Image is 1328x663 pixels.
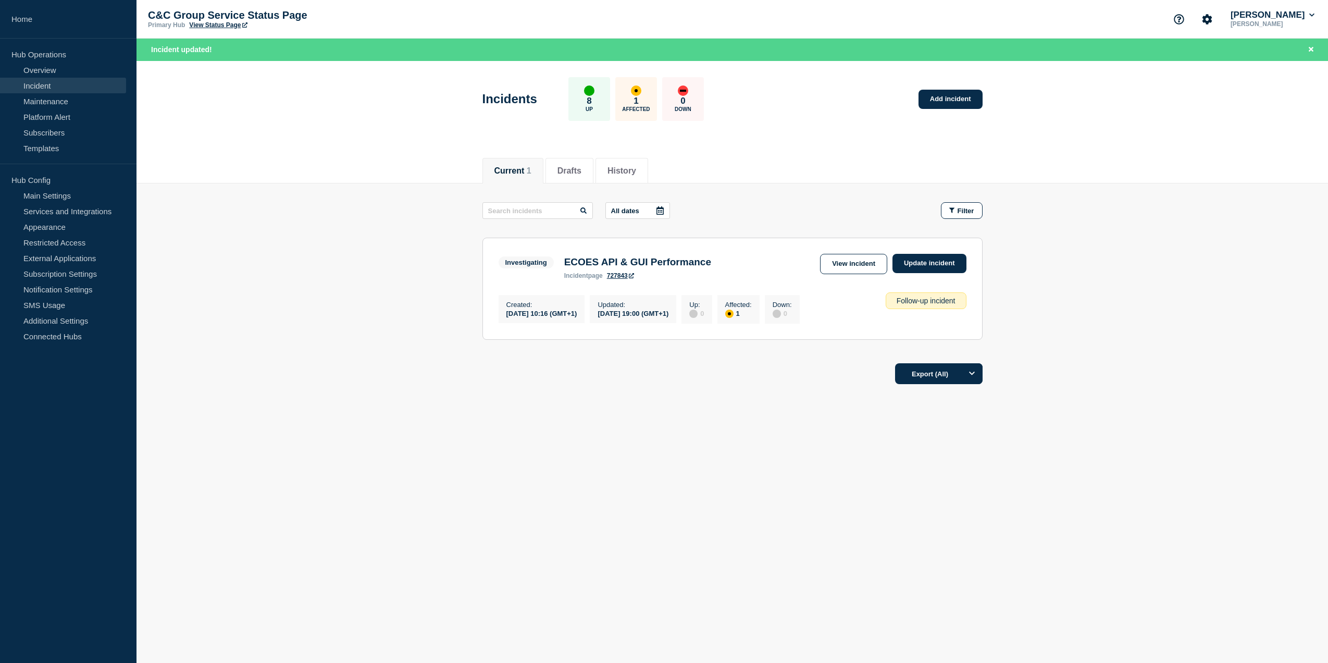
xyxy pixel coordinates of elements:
[482,92,537,106] h1: Incidents
[675,106,691,112] p: Down
[1305,44,1318,56] button: Close banner
[605,202,670,219] button: All dates
[189,21,247,29] a: View Status Page
[773,309,792,318] div: 0
[151,45,212,54] span: Incident updated!
[725,310,734,318] div: affected
[689,310,698,318] div: disabled
[631,85,641,96] div: affected
[506,309,577,317] div: [DATE] 10:16 (GMT+1)
[962,363,983,384] button: Options
[506,301,577,309] p: Created :
[892,254,966,273] a: Update incident
[1228,20,1317,28] p: [PERSON_NAME]
[725,301,752,309] p: Affected :
[1168,8,1190,30] button: Support
[494,166,531,176] button: Current 1
[527,166,531,175] span: 1
[886,292,966,309] div: Follow-up incident
[607,166,636,176] button: History
[564,272,588,279] span: incident
[598,301,668,309] p: Updated :
[584,85,594,96] div: up
[148,21,185,29] p: Primary Hub
[586,106,593,112] p: Up
[557,166,581,176] button: Drafts
[680,96,685,106] p: 0
[587,96,591,106] p: 8
[895,363,983,384] button: Export (All)
[919,90,983,109] a: Add incident
[564,272,603,279] p: page
[634,96,638,106] p: 1
[148,9,356,21] p: C&C Group Service Status Page
[689,309,704,318] div: 0
[622,106,650,112] p: Affected
[941,202,983,219] button: Filter
[725,309,752,318] div: 1
[958,207,974,215] span: Filter
[820,254,887,274] a: View incident
[598,309,668,317] div: [DATE] 19:00 (GMT+1)
[1196,8,1218,30] button: Account settings
[482,202,593,219] input: Search incidents
[611,207,639,215] p: All dates
[1228,10,1317,20] button: [PERSON_NAME]
[607,272,634,279] a: 727843
[773,310,781,318] div: disabled
[564,256,711,268] h3: ECOES API & GUI Performance
[689,301,704,309] p: Up :
[773,301,792,309] p: Down :
[678,85,688,96] div: down
[499,256,554,268] span: Investigating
